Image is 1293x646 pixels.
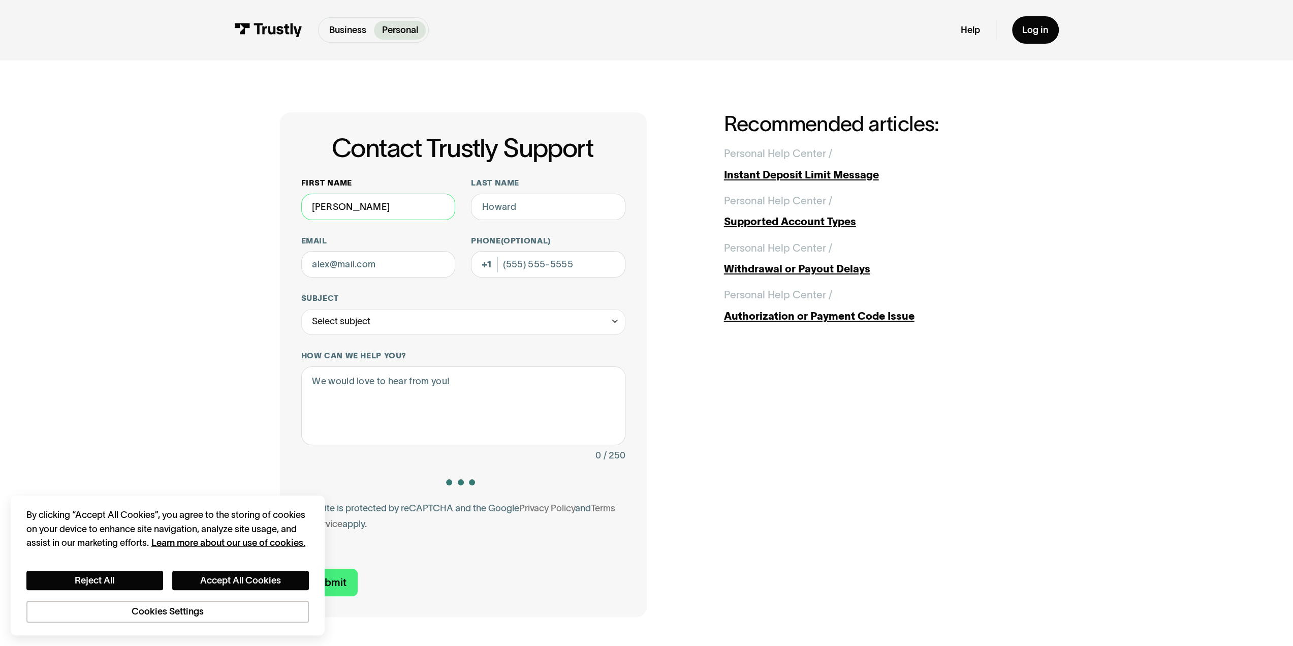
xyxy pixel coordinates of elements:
a: Log in [1012,16,1059,44]
div: Privacy [26,508,309,622]
label: Email [301,236,456,247]
a: Personal [374,21,426,40]
p: Personal [382,23,418,37]
div: Personal Help Center / [723,287,832,303]
h1: Contact Trustly Support [299,134,626,163]
div: Personal Help Center / [723,240,832,256]
form: Contact Trustly Support [301,178,626,596]
h2: Recommended articles: [723,112,1013,135]
div: Supported Account Types [723,214,1013,230]
input: Alex [301,194,456,220]
label: First name [301,178,456,189]
button: Reject All [26,571,163,591]
label: Phone [471,236,625,247]
a: Personal Help Center /Instant Deposit Limit Message [723,146,1013,182]
input: alex@mail.com [301,251,456,278]
div: 0 [595,448,601,464]
a: Personal Help Center /Authorization or Payment Code Issue [723,287,1013,324]
img: Trustly Logo [234,23,302,37]
input: Howard [471,194,625,220]
input: Submit [301,569,358,596]
div: / 250 [604,448,625,464]
div: Personal Help Center / [723,146,832,162]
div: Log in [1022,24,1048,36]
label: How can we help you? [301,351,626,361]
a: Personal Help Center /Withdrawal or Payout Delays [723,240,1013,277]
a: More information about your privacy, opens in a new tab [151,538,305,548]
input: (555) 555-5555 [471,251,625,278]
div: Select subject [301,309,626,335]
div: By clicking “Accept All Cookies”, you agree to the storing of cookies on your device to enhance s... [26,508,309,549]
div: Instant Deposit Limit Message [723,167,1013,183]
label: Last name [471,178,625,189]
div: Authorization or Payment Code Issue [723,309,1013,324]
a: Privacy Policy [519,503,575,513]
div: Cookie banner [11,496,325,636]
a: Personal Help Center /Supported Account Types [723,193,1013,230]
span: (Optional) [500,236,550,245]
button: Cookies Settings [26,601,309,623]
a: Help [961,24,980,36]
div: Withdrawal or Payout Delays [723,261,1013,277]
div: Select subject [312,314,370,329]
a: Business [321,21,374,40]
label: Subject [301,293,626,304]
button: Accept All Cookies [172,571,309,591]
div: This site is protected by reCAPTCHA and the Google and apply. [301,501,626,532]
div: Personal Help Center / [723,193,832,209]
p: Business [329,23,366,37]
